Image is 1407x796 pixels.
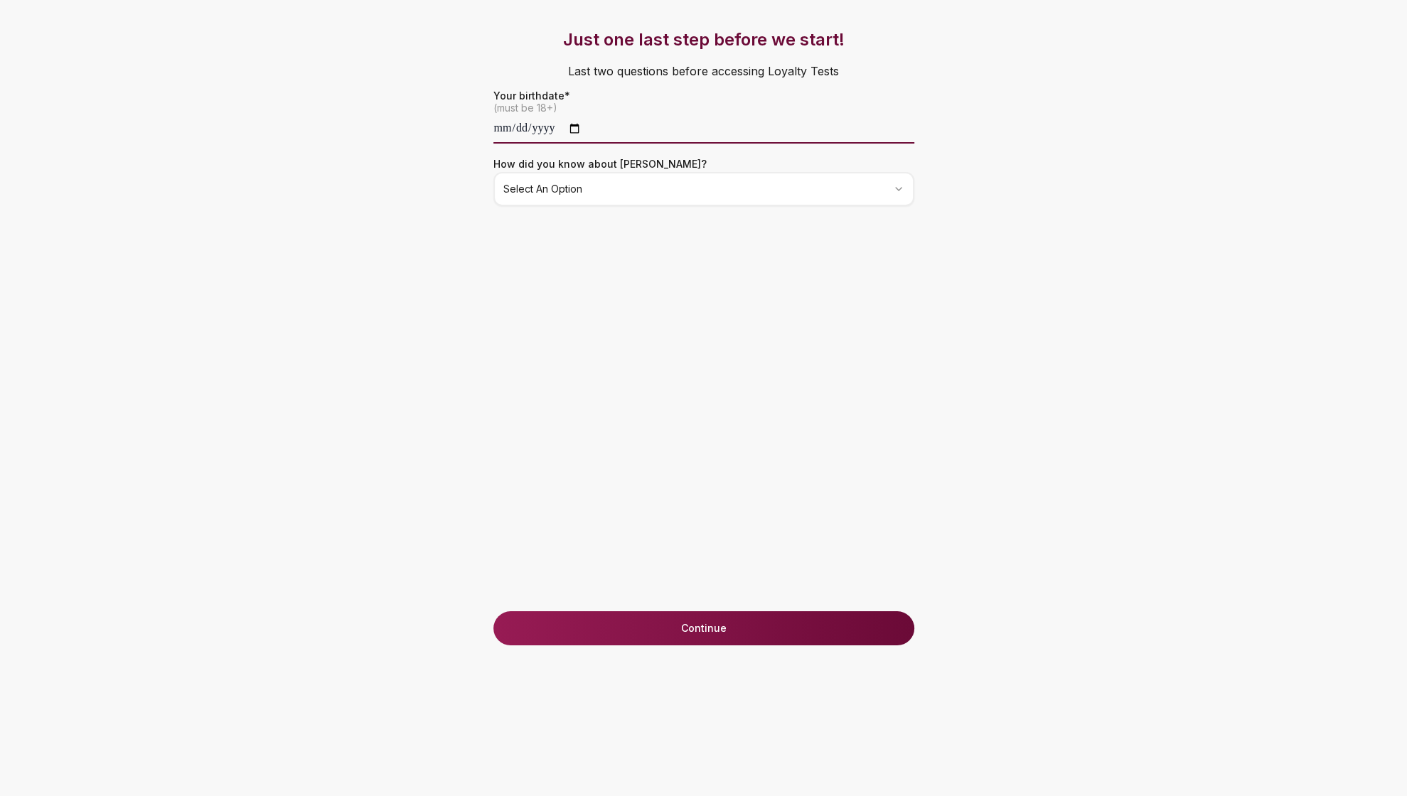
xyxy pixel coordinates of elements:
p: Last two questions before accessing Loyalty Tests [465,51,943,91]
button: Continue [493,611,914,645]
label: Your birthdate* [493,91,914,101]
label: How did you know about [PERSON_NAME]? [493,158,707,170]
span: (must be 18+) [493,101,914,115]
h3: Just one last step before we start! [465,28,943,51]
